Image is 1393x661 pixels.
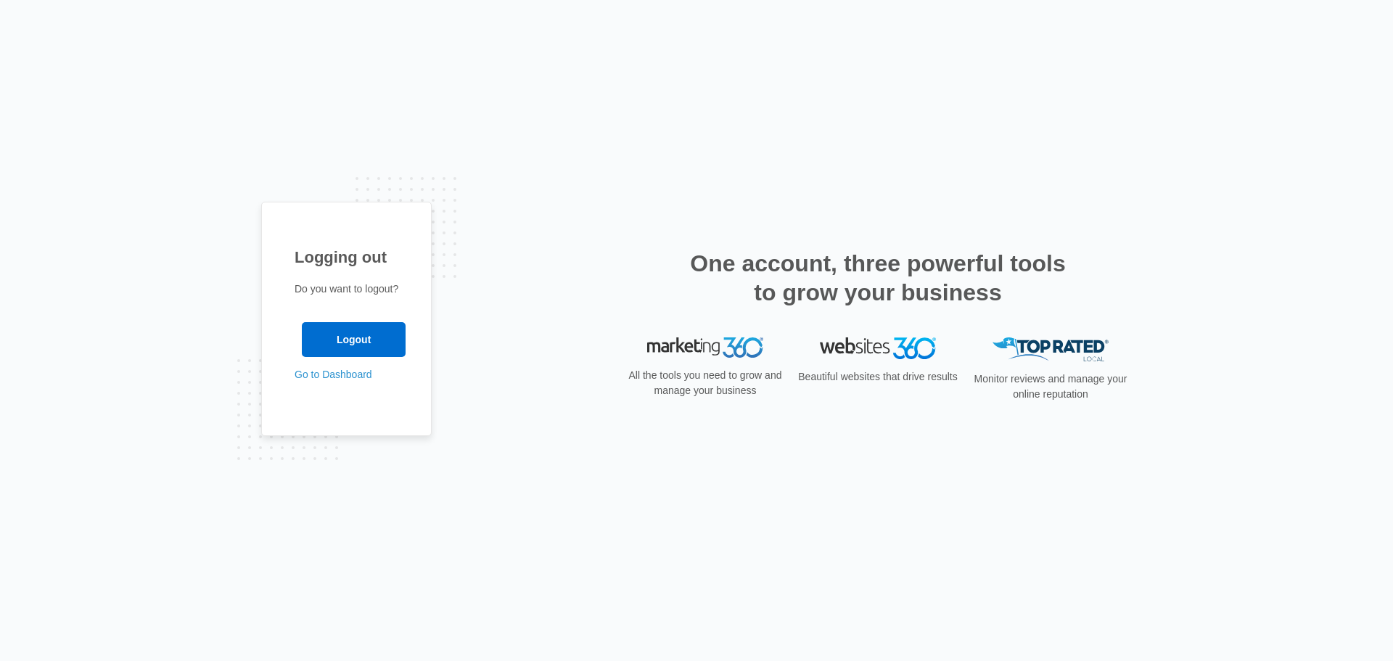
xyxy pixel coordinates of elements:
a: Go to Dashboard [295,369,372,380]
img: Websites 360 [820,337,936,358]
img: Top Rated Local [993,337,1109,361]
p: Beautiful websites that drive results [797,369,959,385]
p: All the tools you need to grow and manage your business [624,368,786,398]
input: Logout [302,322,406,357]
img: Marketing 360 [647,337,763,358]
p: Monitor reviews and manage your online reputation [969,371,1132,402]
h1: Logging out [295,245,398,269]
h2: One account, three powerful tools to grow your business [686,249,1070,307]
p: Do you want to logout? [295,282,398,297]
